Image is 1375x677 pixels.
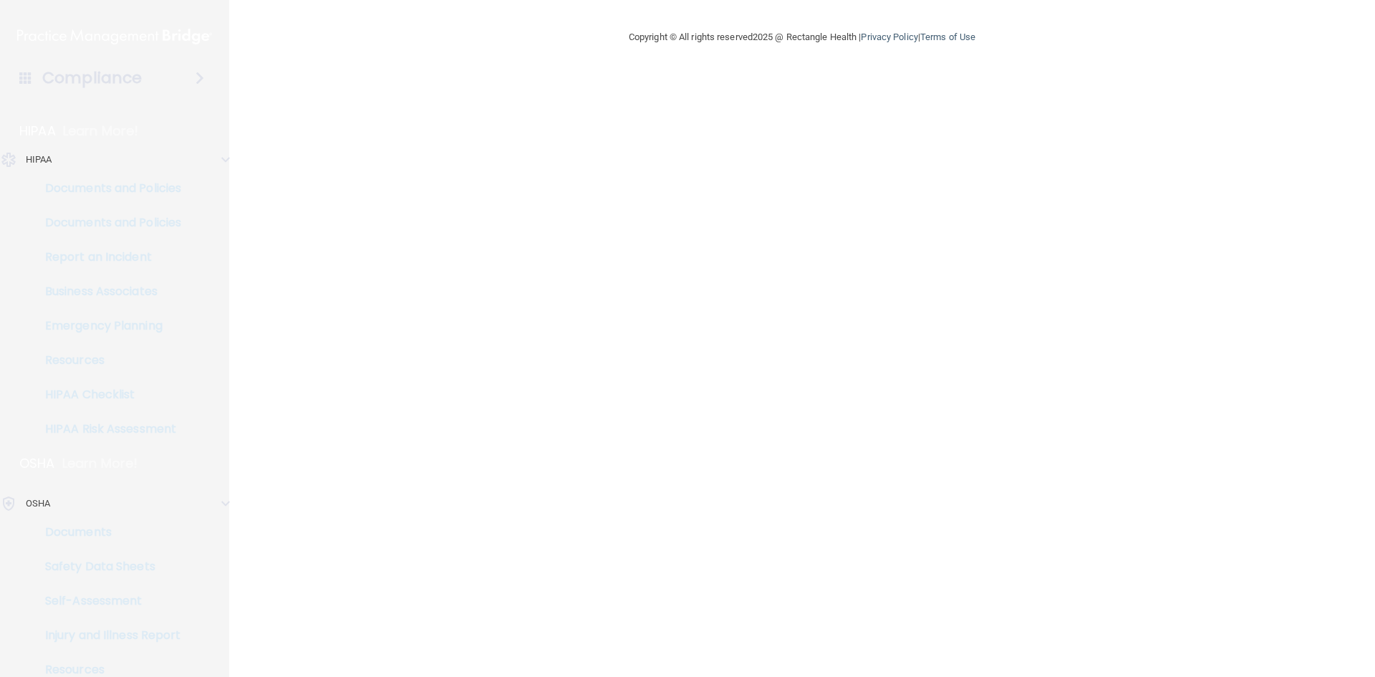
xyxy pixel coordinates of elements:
[9,594,205,608] p: Self-Assessment
[9,353,205,368] p: Resources
[9,663,205,677] p: Resources
[19,123,56,140] p: HIPAA
[9,319,205,333] p: Emergency Planning
[9,525,205,539] p: Documents
[9,560,205,574] p: Safety Data Sheets
[9,250,205,264] p: Report an Incident
[920,32,975,42] a: Terms of Use
[9,422,205,436] p: HIPAA Risk Assessment
[861,32,917,42] a: Privacy Policy
[42,68,142,88] h4: Compliance
[9,216,205,230] p: Documents and Policies
[63,123,139,140] p: Learn More!
[26,151,52,168] p: HIPAA
[9,628,205,643] p: Injury and Illness Report
[9,284,205,299] p: Business Associates
[9,388,205,402] p: HIPAA Checklist
[19,455,55,472] p: OSHA
[26,495,50,512] p: OSHA
[9,181,205,196] p: Documents and Policies
[541,14,1063,60] div: Copyright © All rights reserved 2025 @ Rectangle Health | |
[17,22,212,51] img: PMB logo
[62,455,138,472] p: Learn More!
